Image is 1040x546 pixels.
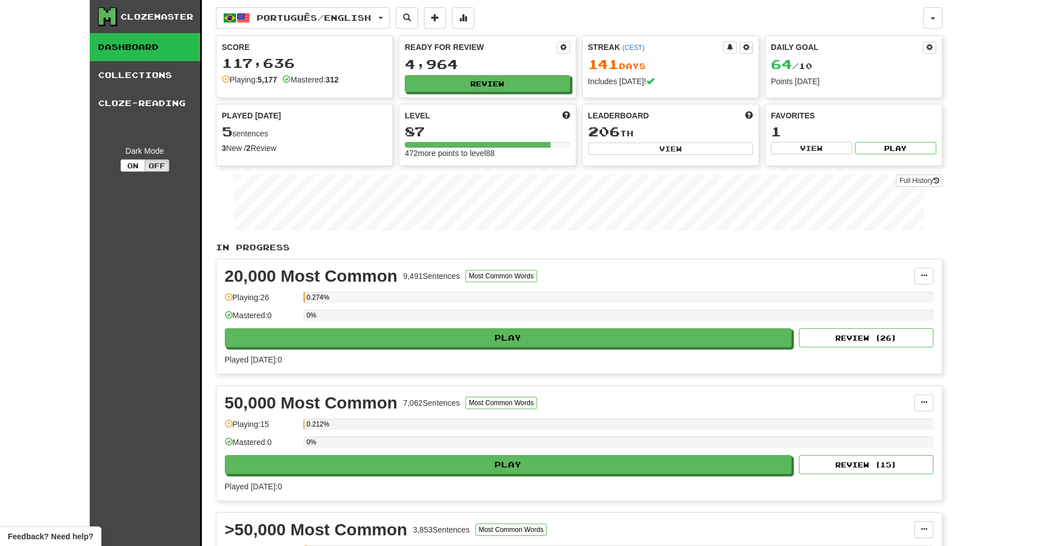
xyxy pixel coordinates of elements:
a: Dashboard [90,33,200,61]
span: Played [DATE]: 0 [225,482,282,491]
div: 9,491 Sentences [403,270,460,282]
div: 87 [405,125,570,139]
span: Played [DATE] [222,110,281,121]
button: Most Common Words [465,397,537,409]
div: Clozemaster [121,11,193,22]
button: Review [405,75,570,92]
button: Play [225,328,792,347]
button: Review (26) [799,328,933,347]
span: Score more points to level up [562,110,570,121]
div: th [588,125,754,139]
div: Playing: [222,74,278,85]
div: 472 more points to level 88 [405,148,570,159]
div: 4,964 [405,57,570,71]
button: Review (15) [799,455,933,474]
button: More stats [452,7,474,29]
button: View [588,143,754,155]
button: Off [145,159,169,172]
div: Favorites [771,110,936,121]
button: Play [855,142,936,154]
div: Mastered: 0 [225,310,298,328]
div: Points [DATE] [771,76,936,87]
span: 64 [771,56,792,72]
p: In Progress [216,242,942,253]
button: Search sentences [396,7,418,29]
div: 20,000 Most Common [225,268,397,285]
div: >50,000 Most Common [225,521,408,538]
div: Playing: 15 [225,419,298,437]
strong: 312 [326,75,339,84]
span: Leaderboard [588,110,649,121]
span: Open feedback widget [8,531,93,542]
div: 117,636 [222,56,387,70]
button: View [771,142,852,154]
div: Ready for Review [405,42,557,53]
div: Playing: 26 [225,292,298,310]
div: Score [222,42,387,53]
div: Daily Goal [771,42,923,54]
button: On [121,159,145,172]
strong: 5,177 [257,75,277,84]
strong: 2 [246,144,251,153]
div: 1 [771,125,936,139]
button: Most Common Words [475,524,547,536]
div: 3,853 Sentences [413,524,469,535]
a: Full History [896,175,942,187]
a: (CEST) [622,44,645,52]
div: Includes [DATE]! [588,76,754,87]
span: Played [DATE]: 0 [225,355,282,364]
button: Play [225,455,792,474]
a: Cloze-Reading [90,89,200,117]
div: 7,062 Sentences [403,397,460,409]
span: / 10 [771,61,812,71]
span: 5 [222,123,233,139]
div: New / Review [222,143,387,154]
button: Português/English [216,7,390,29]
div: sentences [222,125,387,139]
strong: 3 [222,144,227,153]
div: Streak [588,42,724,53]
span: This week in points, UTC [745,110,753,121]
div: Mastered: 0 [225,437,298,455]
span: 141 [588,56,619,72]
div: 50,000 Most Common [225,394,397,411]
button: Most Common Words [465,270,537,282]
div: Dark Mode [98,145,192,157]
div: Day s [588,57,754,72]
span: Português / English [257,13,371,22]
a: Collections [90,61,200,89]
button: Add sentence to collection [424,7,446,29]
div: Mastered: [283,74,339,85]
span: 206 [588,123,620,139]
span: Level [405,110,430,121]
